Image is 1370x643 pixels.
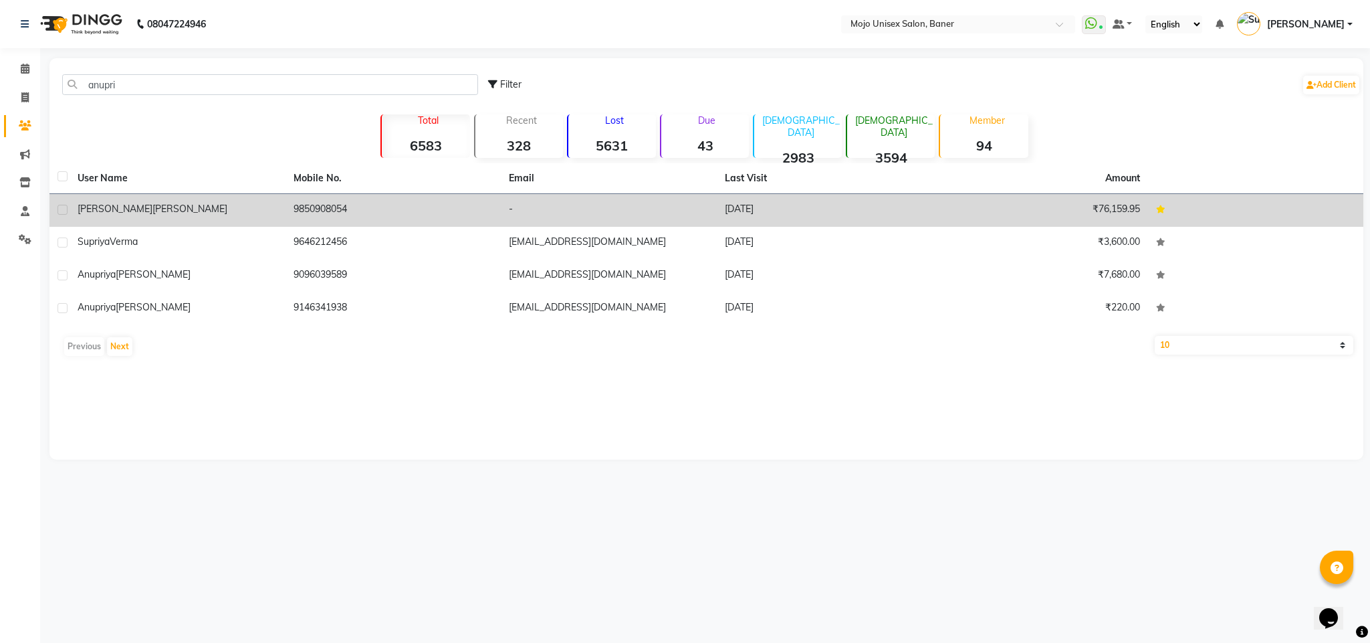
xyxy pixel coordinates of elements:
[78,236,110,248] span: Supriya
[664,114,749,126] p: Due
[286,194,501,227] td: 9850908054
[932,260,1148,292] td: ₹7,680.00
[78,301,116,313] span: Anupriya
[78,268,116,280] span: Anupriya
[932,227,1148,260] td: ₹3,600.00
[147,5,206,43] b: 08047224946
[481,114,563,126] p: Recent
[382,137,469,154] strong: 6583
[387,114,469,126] p: Total
[1267,17,1345,31] span: [PERSON_NAME]
[717,163,933,194] th: Last Visit
[286,260,501,292] td: 9096039589
[110,236,138,248] span: Verma
[62,74,478,95] input: Search by Name/Mobile/Email/Code
[932,194,1148,227] td: ₹76,159.95
[501,163,717,194] th: Email
[717,260,933,292] td: [DATE]
[286,163,501,194] th: Mobile No.
[1237,12,1260,35] img: Sunita Netke
[574,114,656,126] p: Lost
[1314,589,1357,630] iframe: chat widget
[152,203,227,215] span: [PERSON_NAME]
[945,114,1028,126] p: Member
[501,227,717,260] td: [EMAIL_ADDRESS][DOMAIN_NAME]
[754,149,842,166] strong: 2983
[286,292,501,325] td: 9146341938
[78,203,152,215] span: [PERSON_NAME]
[568,137,656,154] strong: 5631
[661,137,749,154] strong: 43
[116,301,191,313] span: [PERSON_NAME]
[717,194,933,227] td: [DATE]
[34,5,126,43] img: logo
[501,260,717,292] td: [EMAIL_ADDRESS][DOMAIN_NAME]
[500,78,522,90] span: Filter
[717,292,933,325] td: [DATE]
[940,137,1028,154] strong: 94
[475,137,563,154] strong: 328
[501,292,717,325] td: [EMAIL_ADDRESS][DOMAIN_NAME]
[116,268,191,280] span: [PERSON_NAME]
[1097,163,1148,193] th: Amount
[717,227,933,260] td: [DATE]
[760,114,842,139] p: [DEMOGRAPHIC_DATA]
[1303,76,1359,94] a: Add Client
[501,194,717,227] td: -
[107,337,132,356] button: Next
[286,227,501,260] td: 9646212456
[852,114,935,139] p: [DEMOGRAPHIC_DATA]
[932,292,1148,325] td: ₹220.00
[847,149,935,166] strong: 3594
[70,163,286,194] th: User Name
